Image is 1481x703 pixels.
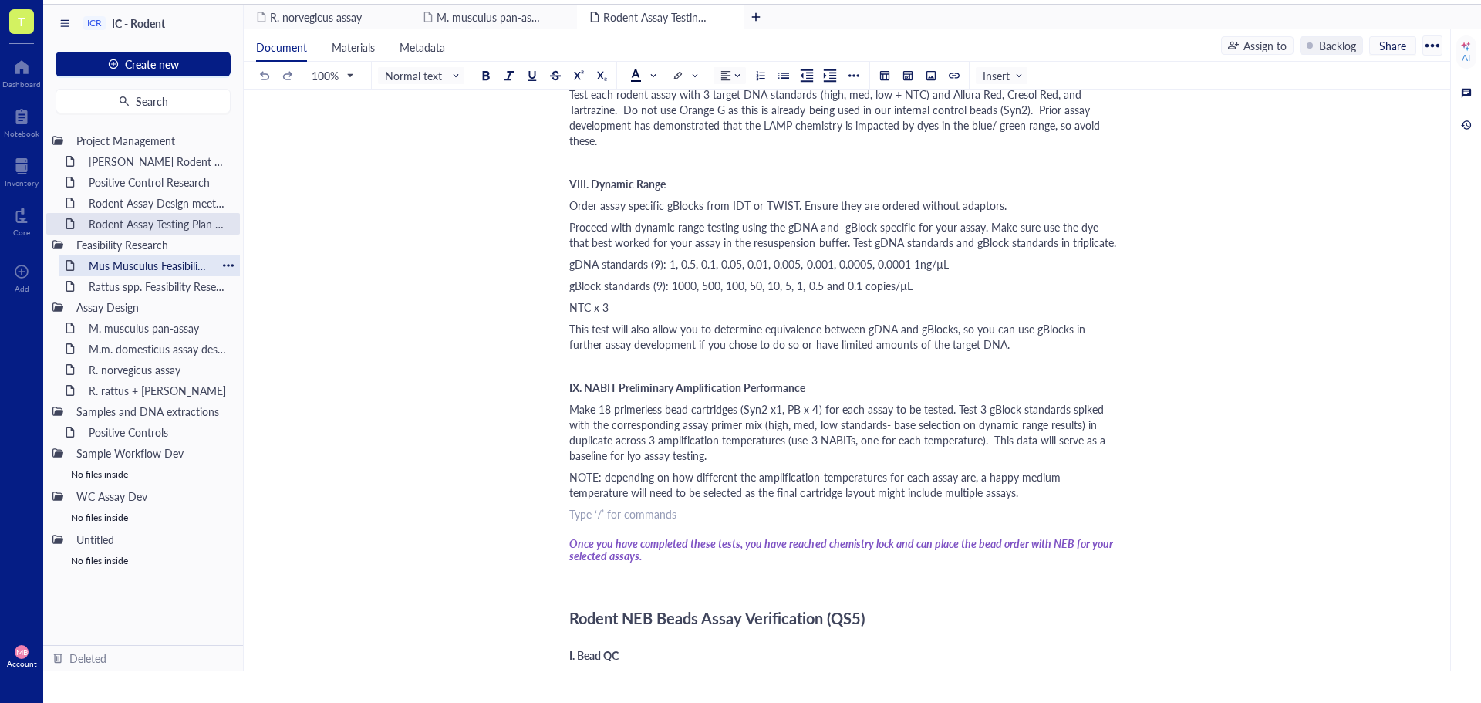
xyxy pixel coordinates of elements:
div: Deleted [69,650,106,667]
div: Notebook [4,129,39,138]
a: Notebook [4,104,39,138]
div: No files inside [46,550,240,572]
span: NOTE: depending on how different the amplification temperatures for each assay are, a happy mediu... [569,469,1064,500]
div: Account [7,659,37,668]
div: Rodent Assay Testing Plan [DATE] [82,213,234,235]
div: Add [15,284,29,293]
a: Dashboard [2,55,41,89]
span: Normal text [385,69,460,83]
span: Materials [332,39,375,55]
div: Mus Musculus Feasibility Research [82,255,217,276]
div: Project Management [69,130,234,151]
span: Create new [125,58,179,70]
div: Inventory [5,178,39,188]
span: NTC x 3 [569,299,609,315]
div: Feasibility Research [69,234,234,255]
span: Share [1379,39,1406,52]
span: IX. NABIT Preliminary Amplification Performance [569,380,805,395]
div: No files inside [46,507,240,529]
a: Inventory [5,154,39,188]
span: Make 18 primerless bead cartridges (Syn2 x1, PB x 4) for each assay to be tested. Test 3 gBlock s... [569,401,1108,463]
div: AI [1462,52,1470,64]
span: gDNA standards (9): 1, 0.5, 0.1, 0.05, 0.01, 0.005, 0.001, 0.0005, 0.0001 1ng/µL [569,256,949,272]
div: ICR [87,18,102,29]
span: Run the assay bead QC with the same [569,668,751,684]
div: Sample Workflow Dev [69,442,234,464]
div: R. norvegicus assay [82,359,234,380]
div: WC Assay Dev [69,485,234,507]
div: [PERSON_NAME] Rodent Test Full Proposal [82,150,234,172]
div: Assign to [1243,37,1287,54]
span: Insert [983,69,1024,83]
span: T [18,12,25,31]
div: Backlog [1319,37,1356,54]
span: I. Bead QC [569,647,619,663]
span: VIII. Dynamic Range [569,176,666,191]
span: gBlock standards (9): 1000, 500, 100, 50, 10, 5, 1, 0.5 and 0.1 copies/µL [569,278,913,293]
button: Create new [56,52,231,76]
span: Search [136,95,168,107]
div: Rodent Assay Design meeting_[DATE] [82,192,234,214]
span: IC - Rodent [112,15,165,31]
div: Positive Controls [82,421,234,443]
div: Untitled [69,529,234,550]
span: Order assay specific gBlocks from IDT or TWIST. Ensure they are ordered without adaptors. [569,198,1007,213]
button: Search [56,89,231,113]
span: This test will also allow you to determine equivalence between gDNA and gBlocks, so you can use g... [569,321,1088,352]
div: Assay Design [69,296,234,318]
span: Test each rodent assay with 3 target DNA standards (high, med, low + NTC) and Allura Red, Cresol ... [569,86,1103,148]
span: Document [256,39,307,55]
div: R. rattus + [PERSON_NAME] [82,380,234,401]
span: Rodent NEB Beads Assay Verification (QS5) [569,607,865,629]
div: Dashboard [2,79,41,89]
span: 100% [312,69,353,83]
span: Proceed with dynamic range testing using the gDNA and gBlock specific for your assay. Make sure u... [569,219,1116,250]
span: Once you have completed these tests, you have reached chemistry lock and can place the bead order... [569,536,1115,564]
div: Positive Control Research [82,171,234,193]
button: Share [1369,36,1416,55]
div: No files inside [46,464,240,485]
div: M. musculus pan-assay [82,317,234,339]
div: Core [13,228,30,237]
div: Samples and DNA extractions [69,401,234,422]
span: Metadata [400,39,445,55]
a: Core [13,203,30,237]
div: M.m. domesticus assay design [82,338,234,360]
div: Rattus spp. Feasibility Research [82,275,234,297]
span: gBlock standard curve [751,668,856,684]
span: MB [16,647,28,657]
